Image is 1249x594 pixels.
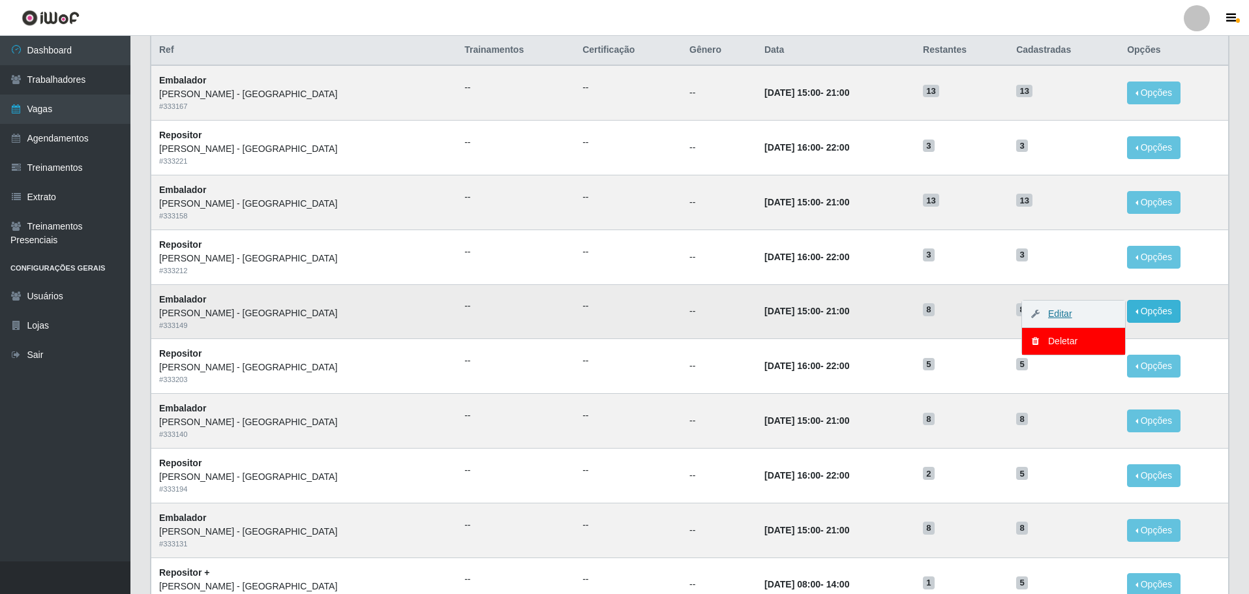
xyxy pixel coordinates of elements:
[826,415,850,426] time: 21:00
[159,75,206,85] strong: Embalador
[1016,576,1028,589] span: 5
[159,512,206,523] strong: Embalador
[159,265,449,276] div: # 333212
[1016,303,1028,316] span: 8
[159,142,449,156] div: [PERSON_NAME] - [GEOGRAPHIC_DATA]
[682,284,757,339] td: --
[764,361,820,371] time: [DATE] 16:00
[826,142,850,153] time: 22:00
[582,354,674,368] ul: --
[1016,248,1028,261] span: 3
[764,525,849,535] strong: -
[826,361,850,371] time: 22:00
[1119,35,1228,66] th: Opções
[764,415,820,426] time: [DATE] 15:00
[764,415,849,426] strong: -
[682,175,757,230] td: --
[582,464,674,477] ul: --
[575,35,682,66] th: Certificação
[1127,191,1181,214] button: Opções
[457,35,575,66] th: Trainamentos
[159,197,449,211] div: [PERSON_NAME] - [GEOGRAPHIC_DATA]
[159,580,449,593] div: [PERSON_NAME] - [GEOGRAPHIC_DATA]
[1127,409,1181,432] button: Opções
[923,467,935,480] span: 2
[826,525,850,535] time: 21:00
[582,409,674,423] ul: --
[682,394,757,449] td: --
[464,136,567,149] ul: --
[757,35,915,66] th: Data
[159,101,449,112] div: # 333167
[159,320,449,331] div: # 333149
[159,470,449,484] div: [PERSON_NAME] - [GEOGRAPHIC_DATA]
[159,252,449,265] div: [PERSON_NAME] - [GEOGRAPHIC_DATA]
[582,299,674,313] ul: --
[923,194,939,207] span: 13
[923,576,935,589] span: 1
[682,339,757,394] td: --
[582,136,674,149] ul: --
[764,361,849,371] strong: -
[464,409,567,423] ul: --
[1016,467,1028,480] span: 5
[464,572,567,586] ul: --
[826,197,850,207] time: 21:00
[464,190,567,204] ul: --
[582,81,674,95] ul: --
[464,245,567,259] ul: --
[764,470,820,481] time: [DATE] 16:00
[764,197,849,207] strong: -
[159,415,449,429] div: [PERSON_NAME] - [GEOGRAPHIC_DATA]
[764,525,820,535] time: [DATE] 15:00
[464,81,567,95] ul: --
[826,87,850,98] time: 21:00
[826,470,850,481] time: 22:00
[159,306,449,320] div: [PERSON_NAME] - [GEOGRAPHIC_DATA]
[1016,140,1028,153] span: 3
[159,130,202,140] strong: Repositor
[1127,519,1181,542] button: Opções
[159,458,202,468] strong: Repositor
[923,522,935,535] span: 8
[151,35,457,66] th: Ref
[1016,358,1028,371] span: 5
[682,230,757,284] td: --
[159,87,449,101] div: [PERSON_NAME] - [GEOGRAPHIC_DATA]
[764,306,849,316] strong: -
[464,299,567,313] ul: --
[159,374,449,385] div: # 333203
[1127,300,1181,323] button: Opções
[1035,334,1112,348] div: Deletar
[582,245,674,259] ul: --
[923,413,935,426] span: 8
[826,306,850,316] time: 21:00
[464,464,567,477] ul: --
[764,142,820,153] time: [DATE] 16:00
[1016,413,1028,426] span: 8
[682,503,757,557] td: --
[915,35,1008,66] th: Restantes
[764,579,849,589] strong: -
[1127,246,1181,269] button: Opções
[159,294,206,304] strong: Embalador
[764,579,820,589] time: [DATE] 08:00
[764,87,849,98] strong: -
[1127,136,1181,159] button: Opções
[159,429,449,440] div: # 333140
[682,121,757,175] td: --
[159,361,449,374] div: [PERSON_NAME] - [GEOGRAPHIC_DATA]
[1035,308,1072,319] a: Editar
[1016,85,1032,98] span: 13
[923,358,935,371] span: 5
[923,140,935,153] span: 3
[682,448,757,503] td: --
[159,156,449,167] div: # 333221
[923,303,935,316] span: 8
[764,197,820,207] time: [DATE] 15:00
[764,87,820,98] time: [DATE] 15:00
[159,348,202,359] strong: Repositor
[159,185,206,195] strong: Embalador
[923,248,935,261] span: 3
[159,539,449,550] div: # 333131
